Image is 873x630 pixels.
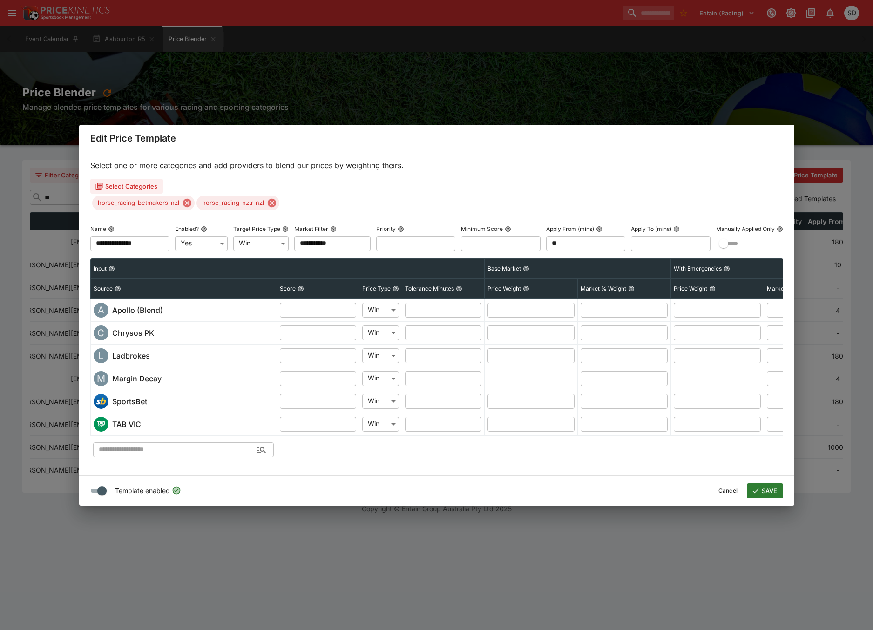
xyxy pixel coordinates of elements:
p: Source [94,285,113,292]
button: Target Price Type [282,226,289,232]
button: Cancel [713,483,743,498]
button: With Emergencies [724,265,730,272]
p: Price Weight [674,285,707,292]
button: Price Weight [709,285,716,292]
div: apollo_new [94,303,108,318]
p: Priority [376,225,396,233]
button: Score [298,285,304,292]
div: Win [362,348,399,363]
button: Select Categories [90,179,163,194]
button: Input [108,265,115,272]
p: Input [94,264,107,272]
div: Win [233,236,289,251]
h6: Chrysos PK [112,327,154,339]
button: Source [115,285,121,292]
div: Win [362,393,399,408]
div: Edit Price Template [79,125,794,152]
h6: Ladbrokes [112,350,150,361]
h6: Apollo (Blend) [112,305,163,316]
div: ladbrokes [94,348,108,363]
div: Win [362,371,399,386]
div: Yes [175,236,228,251]
div: horse_racing-betmakers-nzl [92,196,195,210]
div: horse_racing-nztr-nzl [196,196,279,210]
p: Market Filter [294,225,328,233]
button: Market % Weight [628,285,635,292]
button: Price Weight [523,285,529,292]
button: Open [253,441,270,458]
p: Manually Applied Only [716,225,775,233]
h6: SportsBet [112,396,147,407]
p: Price Type [362,285,391,292]
button: Apply From (mins) [596,226,602,232]
button: Enabled? [201,226,207,232]
p: Tolerance Minutes [405,285,454,292]
img: victab.png [94,417,108,432]
button: Apply To (mins) [673,226,680,232]
p: Price Weight [487,285,521,292]
button: Price Type [393,285,399,292]
button: Tolerance Minutes [456,285,462,292]
button: Name [108,226,115,232]
button: Manually Applied Only [777,226,783,232]
span: horse_racing-betmakers-nzl [92,198,185,208]
div: Win [362,302,399,317]
p: Name [90,225,106,233]
span: Select one or more categories and add providers to blend our prices by weighting theirs. [90,161,404,170]
p: Market % Weight [767,285,812,292]
h6: TAB VIC [112,419,141,430]
p: Score [280,285,296,292]
p: Target Price Type [233,225,280,233]
button: Market Filter [330,226,337,232]
p: Apply To (mins) [631,225,671,233]
p: Market % Weight [581,285,626,292]
div: tab_vic_fixed [94,417,108,432]
button: Priority [398,226,404,232]
div: Win [362,416,399,431]
button: Base Market [523,265,529,272]
span: horse_racing-nztr-nzl [196,198,270,208]
p: Enabled? [175,225,199,233]
h6: Margin Decay [112,373,162,384]
div: Win [362,325,399,340]
p: Apply From (mins) [546,225,594,233]
div: chrysos_pk [94,325,108,340]
button: SAVE [747,483,783,498]
p: Base Market [487,264,521,272]
p: Minimum Score [461,225,503,233]
p: With Emergencies [674,264,722,272]
button: Minimum Score [505,226,511,232]
span: Template enabled [115,485,170,496]
img: sportsbet.png [94,394,108,409]
div: margin_decay [94,371,108,386]
div: sportsbet [94,394,108,409]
